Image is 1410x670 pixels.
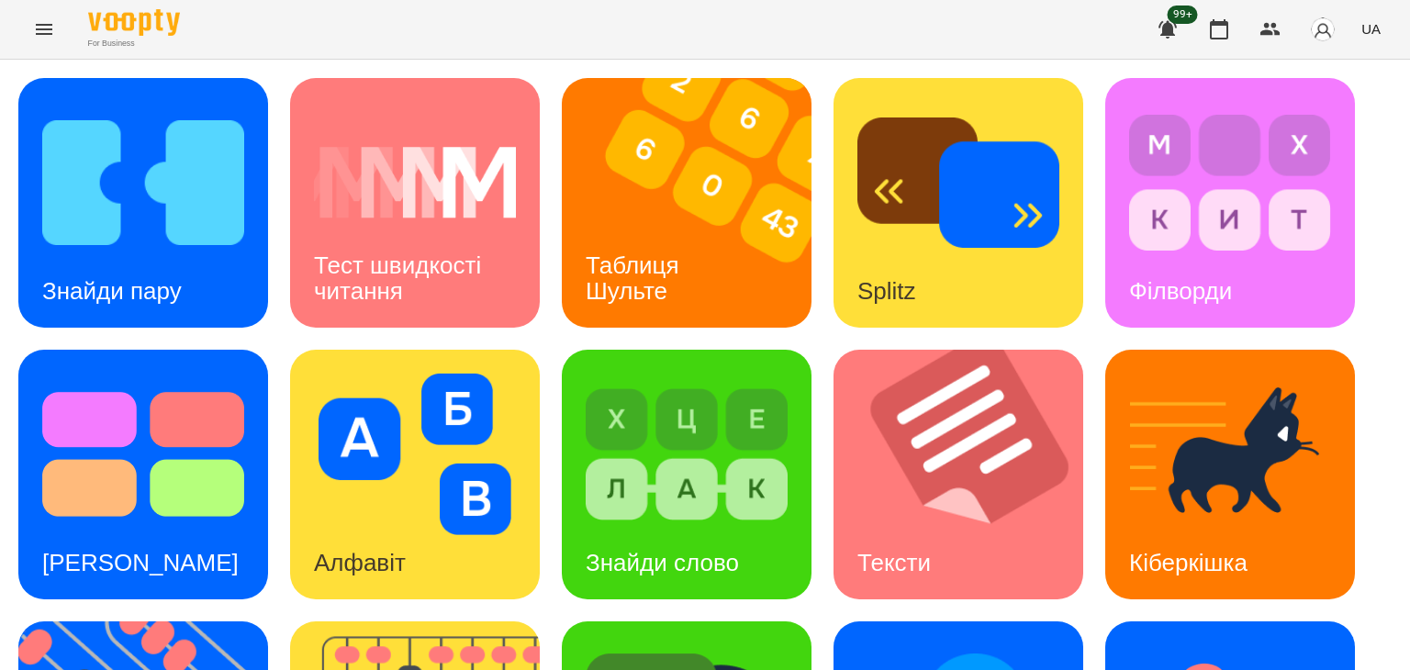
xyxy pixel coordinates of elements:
a: SplitzSplitz [834,78,1083,328]
img: Тексти [834,350,1106,599]
img: Філворди [1129,102,1331,263]
img: Кіберкішка [1129,374,1331,535]
span: For Business [88,38,180,50]
h3: Алфавіт [314,549,406,576]
img: Знайди пару [42,102,244,263]
img: Тест Струпа [42,374,244,535]
img: Splitz [857,102,1059,263]
h3: Таблиця Шульте [586,251,686,304]
button: Menu [22,7,66,51]
a: ТекстиТексти [834,350,1083,599]
h3: Тест швидкості читання [314,251,487,304]
a: Знайди паруЗнайди пару [18,78,268,328]
span: 99+ [1168,6,1198,24]
img: Тест швидкості читання [314,102,516,263]
a: Тест Струпа[PERSON_NAME] [18,350,268,599]
a: Знайди словоЗнайди слово [562,350,811,599]
button: UA [1354,12,1388,46]
a: ФілвордиФілворди [1105,78,1355,328]
img: Voopty Logo [88,9,180,36]
a: КіберкішкаКіберкішка [1105,350,1355,599]
h3: Знайди пару [42,277,182,305]
h3: Splitz [857,277,916,305]
span: UA [1361,19,1381,39]
h3: Знайди слово [586,549,739,576]
a: Таблиця ШультеТаблиця Шульте [562,78,811,328]
img: Таблиця Шульте [562,78,834,328]
a: Тест швидкості читанняТест швидкості читання [290,78,540,328]
img: Алфавіт [314,374,516,535]
h3: [PERSON_NAME] [42,549,239,576]
img: avatar_s.png [1310,17,1336,42]
h3: Тексти [857,549,931,576]
a: АлфавітАлфавіт [290,350,540,599]
h3: Філворди [1129,277,1232,305]
h3: Кіберкішка [1129,549,1248,576]
img: Знайди слово [586,374,788,535]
